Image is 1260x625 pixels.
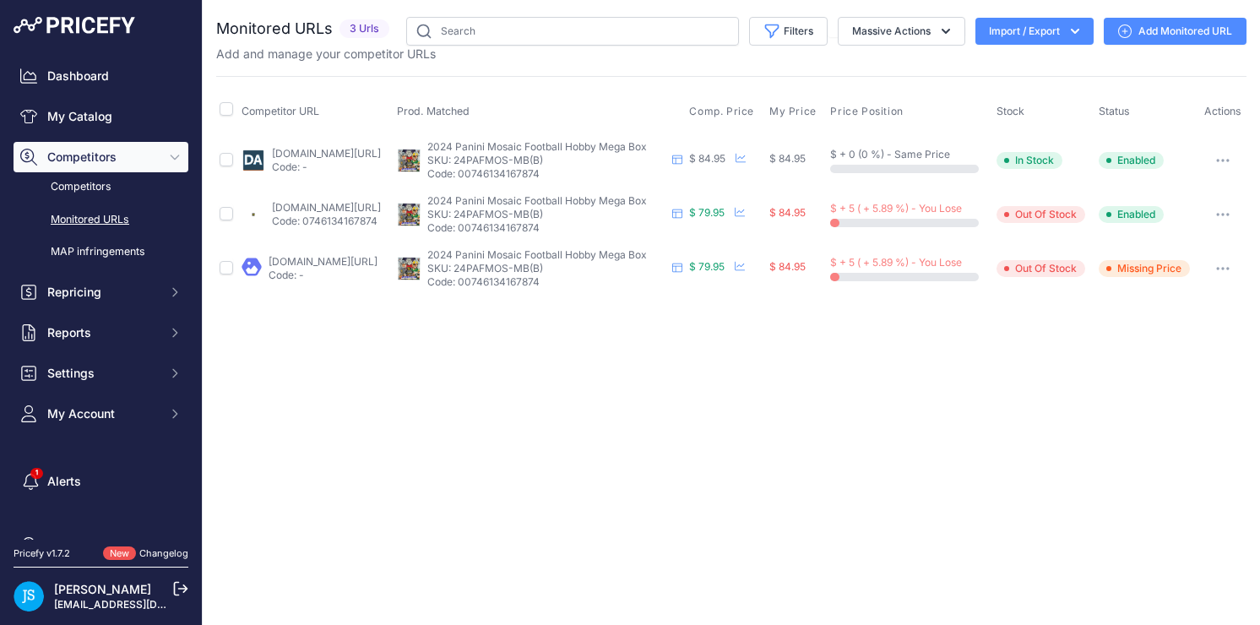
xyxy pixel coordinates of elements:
[14,358,188,389] button: Settings
[14,61,188,91] a: Dashboard
[1204,105,1241,117] span: Actions
[406,17,739,46] input: Search
[769,105,820,118] button: My Price
[769,105,817,118] span: My Price
[14,237,188,267] a: MAP infringements
[139,547,188,559] a: Changelog
[242,105,319,117] span: Competitor URL
[830,148,950,160] span: $ + 0 (0 %) - Same Price
[427,167,665,181] p: Code: 00746134167874
[830,256,962,269] span: $ + 5 ( + 5.89 %) - You Lose
[830,202,962,215] span: $ + 5 ( + 5.89 %) - You Lose
[14,277,188,307] button: Repricing
[838,17,965,46] button: Massive Actions
[216,46,436,62] p: Add and manage your competitor URLs
[769,206,806,219] span: $ 84.95
[103,546,136,561] span: New
[47,324,158,341] span: Reports
[427,221,665,235] p: Code: 00746134167874
[54,582,151,596] a: [PERSON_NAME]
[830,105,906,118] button: Price Position
[339,19,389,39] span: 3 Urls
[427,275,665,289] p: Code: 00746134167874
[14,172,188,202] a: Competitors
[47,149,158,166] span: Competitors
[427,140,647,153] span: 2024 Panini Mosaic Football Hobby Mega Box
[272,147,381,160] a: [DOMAIN_NAME][URL]
[427,208,665,221] p: SKU: 24PAFMOS-MB(B)
[1099,260,1190,277] span: Missing Price
[269,269,377,282] p: Code: -
[14,17,135,34] img: Pricefy Logo
[997,260,1085,277] span: Out Of Stock
[689,105,754,118] span: Comp. Price
[14,61,188,561] nav: Sidebar
[47,284,158,301] span: Repricing
[427,154,665,167] p: SKU: 24PAFMOS-MB(B)
[997,206,1085,223] span: Out Of Stock
[14,530,188,561] a: Suggest a feature
[1099,105,1130,117] span: Status
[216,17,333,41] h2: Monitored URLs
[397,105,470,117] span: Prod. Matched
[272,160,381,174] p: Code: -
[54,598,231,611] a: [EMAIL_ADDRESS][DOMAIN_NAME]
[997,152,1062,169] span: In Stock
[427,248,647,261] span: 2024 Panini Mosaic Football Hobby Mega Box
[689,206,725,219] span: $ 79.95
[769,152,806,165] span: $ 84.95
[997,105,1024,117] span: Stock
[1099,152,1164,169] span: Enabled
[769,260,806,273] span: $ 84.95
[14,205,188,235] a: Monitored URLs
[272,215,381,228] p: Code: 0746134167874
[272,201,381,214] a: [DOMAIN_NAME][URL]
[14,546,70,561] div: Pricefy v1.7.2
[689,260,725,273] span: $ 79.95
[1104,18,1246,45] a: Add Monitored URL
[14,466,188,497] a: Alerts
[14,142,188,172] button: Competitors
[14,318,188,348] button: Reports
[1099,206,1164,223] span: Enabled
[14,399,188,429] button: My Account
[269,255,377,268] a: [DOMAIN_NAME][URL]
[975,18,1094,45] button: Import / Export
[14,101,188,132] a: My Catalog
[427,194,647,207] span: 2024 Panini Mosaic Football Hobby Mega Box
[689,105,758,118] button: Comp. Price
[47,405,158,422] span: My Account
[689,152,725,165] span: $ 84.95
[47,365,158,382] span: Settings
[427,262,665,275] p: SKU: 24PAFMOS-MB(B)
[830,105,903,118] span: Price Position
[749,17,828,46] button: Filters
